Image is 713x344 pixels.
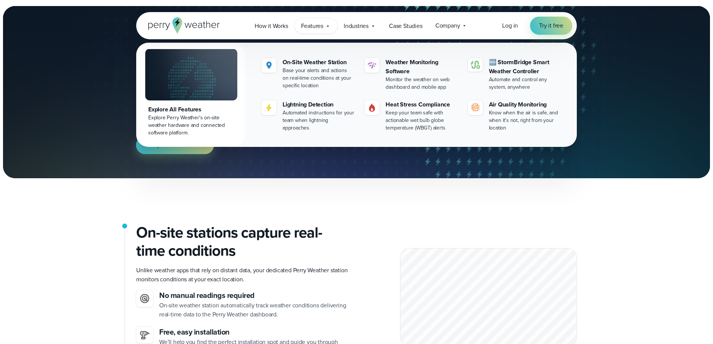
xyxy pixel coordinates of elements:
div: Explore All Features [148,105,234,114]
a: Case Studies [383,18,429,34]
p: Unlike weather apps that rely on distant data, your dedicated Perry Weather station monitors cond... [136,266,350,284]
a: Weather Monitoring Software Monitor the weather on web dashboard and mobile app [361,55,461,94]
img: stormbridge-icon-V6.svg [471,61,480,69]
div: Weather Monitoring Software [386,58,458,76]
span: Industries [344,22,369,31]
a: Lightning Detection Automated instructions for your team when lightning approaches [258,97,358,135]
div: Automated instructions for your team when lightning approaches [283,109,355,132]
div: Explore Perry Weather's on-site weather hardware and connected software platform. [148,114,234,137]
span: Company [435,21,460,30]
a: How it Works [248,18,295,34]
a: Heat Stress Compliance Keep your team safe with actionable wet bulb globe temperature (WBGT) alerts [361,97,461,135]
a: Try it free [530,17,572,35]
img: software-icon.svg [367,61,376,70]
h2: On-site stations capture real-time conditions [136,224,350,260]
div: Heat Stress Compliance [386,100,458,109]
img: lightning-icon.svg [264,103,274,112]
span: How it Works [255,22,288,31]
a: Request more info [136,136,214,154]
div: Automate and control any system, anywhere [489,76,562,91]
div: Lightning Detection [283,100,355,109]
h3: Free, easy installation [159,327,350,338]
img: Gas.svg [367,103,376,112]
div: Keep your team safe with actionable wet bulb globe temperature (WBGT) alerts [386,109,458,132]
div: Monitor the weather on web dashboard and mobile app [386,76,458,91]
div: On-Site Weather Station [283,58,355,67]
h3: No manual readings required [159,290,350,301]
img: Location.svg [264,61,274,70]
div: Air Quality Monitoring [489,100,562,109]
a: Log in [502,21,518,30]
p: On-site weather station automatically track weather conditions delivering real-time data to the P... [159,301,350,319]
div: Base your alerts and actions on real-time conditions at your specific location [283,67,355,89]
a: Air Quality Monitoring Know when the air is safe, and when it's not, right from your location [465,97,565,135]
a: Explore All Features Explore Perry Weather's on-site weather hardware and connected software plat... [138,44,245,145]
span: Case Studies [389,22,423,31]
img: aqi-icon.svg [471,103,480,112]
div: Know when the air is safe, and when it's not, right from your location [489,109,562,132]
a: 🆕 StormBridge Smart Weather Controller Automate and control any system, anywhere [465,55,565,94]
span: Try it free [539,21,563,30]
div: 🆕 StormBridge Smart Weather Controller [489,58,562,76]
span: Features [301,22,323,31]
a: On-Site Weather Station Base your alerts and actions on real-time conditions at your specific loc... [258,55,358,93]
